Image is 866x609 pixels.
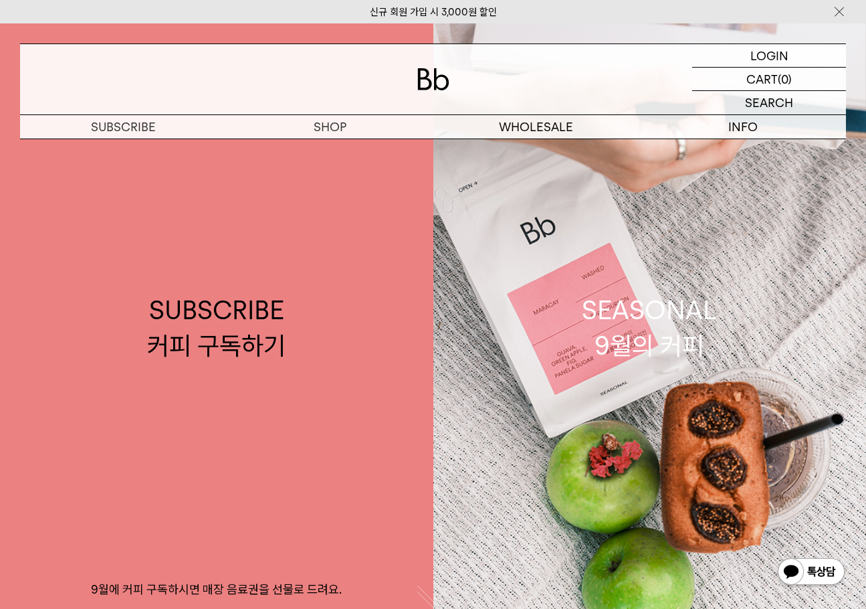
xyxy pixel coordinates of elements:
a: SHOP [227,115,433,139]
p: (0) [778,68,792,90]
a: CART (0) [692,68,846,91]
div: SUBSCRIBE 커피 구독하기 [147,292,286,363]
div: SEASONAL 9월의 커피 [582,292,717,363]
img: 로고 [417,68,449,90]
p: WHOLESALE [433,115,640,139]
p: LOGIN [750,44,788,67]
img: 카카오톡 채널 1:1 채팅 버튼 [776,557,846,589]
p: CART [746,68,778,90]
a: SUBSCRIBE [20,115,227,139]
p: INFO [639,115,846,139]
p: SEARCH [745,91,793,114]
a: 신규 회원 가입 시 3,000원 할인 [370,6,497,18]
a: LOGIN [692,44,846,68]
